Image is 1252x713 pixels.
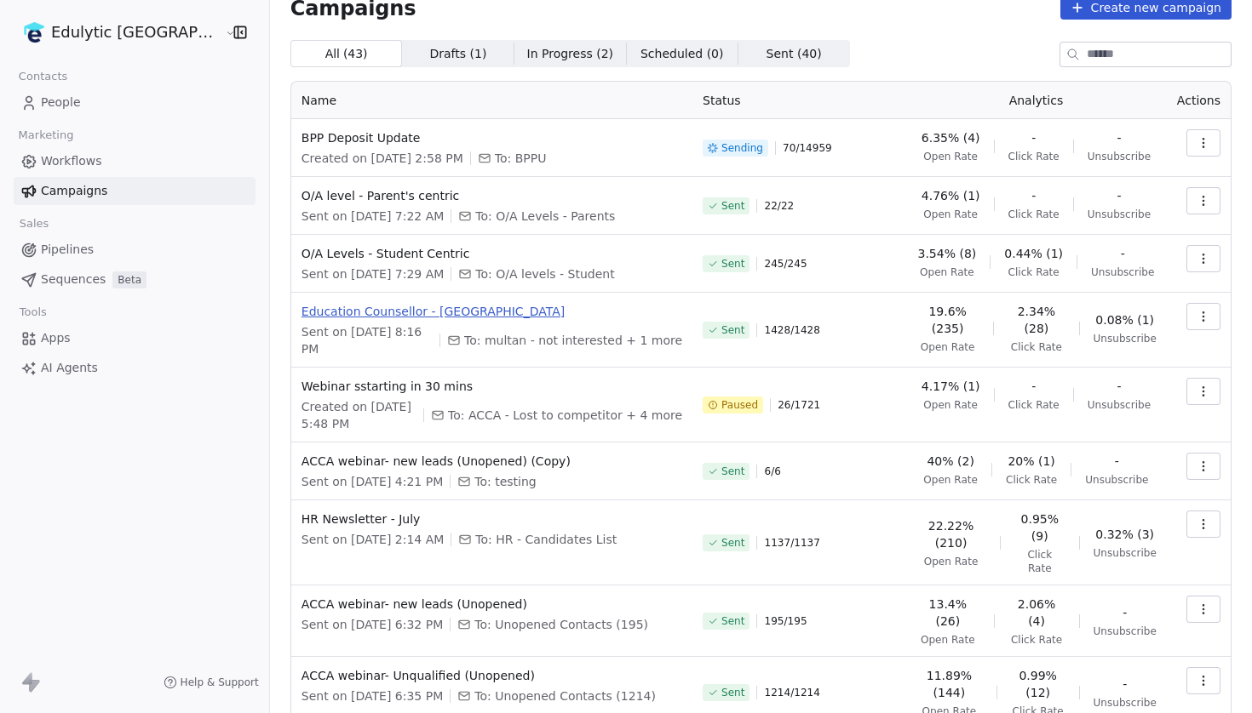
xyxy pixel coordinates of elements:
[475,208,615,225] span: To: O/A Levels - Parents
[721,257,744,271] span: Sent
[922,378,980,395] span: 4.17% (1)
[1094,546,1157,560] span: Unsubscribe
[302,596,682,613] span: ACCA webinar- new leads (Unopened)
[14,265,256,294] a: SequencesBeta
[916,596,980,630] span: 13.4% (26)
[1123,604,1127,621] span: -
[1123,676,1127,693] span: -
[41,94,81,111] span: People
[475,531,617,548] span: To: HR - Candidates List
[1014,511,1065,545] span: 0.95% (9)
[1088,150,1151,163] span: Unsubscribe
[721,614,744,628] span: Sent
[41,329,71,347] span: Apps
[495,150,547,167] span: To: BPPU
[905,82,1167,119] th: Analytics
[41,182,107,200] span: Campaigns
[721,536,744,550] span: Sent
[24,22,44,43] img: edulytic-mark-retina.png
[1011,340,1062,354] span: Click Rate
[14,147,256,175] a: Workflows
[692,82,905,119] th: Status
[916,667,983,701] span: 11.89% (144)
[921,633,975,647] span: Open Rate
[1094,696,1157,710] span: Unsubscribe
[41,271,106,288] span: Sequences
[1014,548,1065,575] span: Click Rate
[721,323,744,337] span: Sent
[12,299,54,325] span: Tools
[1167,82,1231,119] th: Actions
[1008,453,1054,470] span: 20% (1)
[783,141,832,155] span: 70 / 14959
[14,324,256,352] a: Apps
[1008,303,1065,337] span: 2.34% (28)
[1095,526,1154,543] span: 0.32% (3)
[767,45,822,63] span: Sent ( 40 )
[112,271,146,288] span: Beta
[764,614,807,628] span: 195 / 195
[922,129,980,146] span: 6.35% (4)
[181,676,259,689] span: Help & Support
[764,323,819,337] span: 1428 / 1428
[302,473,443,490] span: Sent on [DATE] 4:21 PM
[448,407,682,424] span: To: ACCA - Lost to competitor + 4 more
[1091,265,1154,279] span: Unsubscribe
[923,473,978,487] span: Open Rate
[302,616,443,633] span: Sent on [DATE] 6:32 PM
[721,199,744,213] span: Sent
[14,177,256,205] a: Campaigns
[1008,150,1060,163] span: Click Rate
[921,340,975,354] span: Open Rate
[1088,398,1151,412] span: Unsubscribe
[1006,473,1057,487] span: Click Rate
[764,465,780,478] span: 6 / 6
[1008,208,1060,221] span: Click Rate
[14,88,256,117] a: People
[1008,265,1060,279] span: Click Rate
[778,398,820,412] span: 26 / 1721
[14,354,256,382] a: AI Agents
[474,687,656,704] span: To: Unopened Contacts (1214)
[1031,129,1036,146] span: -
[764,686,819,699] span: 1214 / 1214
[927,453,973,470] span: 40% (2)
[922,187,980,204] span: 4.76% (1)
[924,555,979,568] span: Open Rate
[12,211,56,237] span: Sales
[1008,398,1060,412] span: Click Rate
[1095,311,1154,328] span: 0.08% (1)
[11,64,75,89] span: Contacts
[527,45,614,63] span: In Progress ( 2 )
[923,208,978,221] span: Open Rate
[302,687,443,704] span: Sent on [DATE] 6:35 PM
[51,21,221,43] span: Edulytic [GEOGRAPHIC_DATA]
[721,686,744,699] span: Sent
[302,187,682,204] span: O/A level - Parent's centric
[291,82,692,119] th: Name
[302,303,682,320] span: Education Counsellor - [GEOGRAPHIC_DATA]
[164,676,259,689] a: Help & Support
[916,517,986,551] span: 22.22% (210)
[721,141,763,155] span: Sending
[1031,378,1036,395] span: -
[302,453,682,470] span: ACCA webinar- new leads (Unopened) (Copy)
[1011,667,1065,701] span: 0.99% (12)
[302,129,682,146] span: BPP Deposit Update
[1121,245,1125,262] span: -
[474,473,536,490] span: To: testing
[1008,596,1065,630] span: 2.06% (4)
[1117,187,1121,204] span: -
[475,265,614,282] span: To: O/A levels - Student
[916,303,979,337] span: 19.6% (235)
[764,536,819,550] span: 1137 / 1137
[1088,208,1151,221] span: Unsubscribe
[429,45,486,63] span: Drafts ( 1 )
[923,398,978,412] span: Open Rate
[41,241,94,259] span: Pipelines
[721,465,744,478] span: Sent
[302,265,445,282] span: Sent on [DATE] 7:29 AM
[1117,378,1121,395] span: -
[302,398,416,432] span: Created on [DATE] 5:48 PM
[1031,187,1036,204] span: -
